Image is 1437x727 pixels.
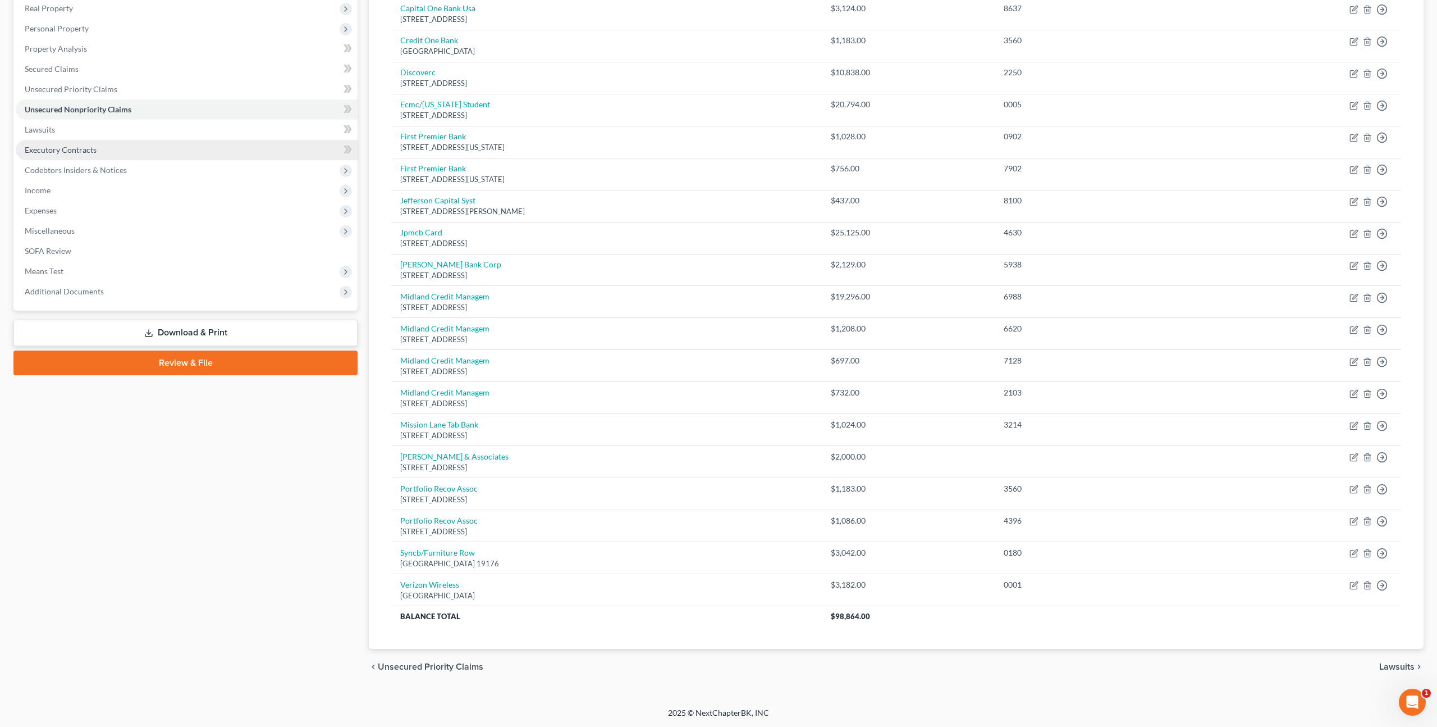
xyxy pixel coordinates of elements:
a: Lawsuits [16,120,358,140]
div: [GEOGRAPHIC_DATA] [400,46,813,57]
span: Means Test [25,266,63,276]
span: Expenses [25,206,57,215]
div: 0180 [1004,547,1209,558]
a: Midland Credit Managem [400,356,489,365]
i: chevron_right [1415,662,1424,671]
div: $25,125.00 [831,227,986,238]
div: $3,182.00 [831,579,986,590]
div: $10,838.00 [831,67,986,78]
div: [STREET_ADDRESS] [400,78,813,89]
a: Jefferson Capital Syst [400,196,475,205]
span: Codebtors Insiders & Notices [25,165,127,175]
a: [PERSON_NAME] & Associates [400,452,509,461]
div: $19,296.00 [831,291,986,302]
div: $2,000.00 [831,451,986,462]
div: [STREET_ADDRESS] [400,462,813,473]
a: Review & File [13,351,358,375]
div: 2103 [1004,387,1209,398]
span: Additional Documents [25,287,104,296]
div: 4396 [1004,515,1209,526]
div: $1,183.00 [831,35,986,46]
span: Real Property [25,3,73,13]
span: $98,864.00 [831,612,870,621]
a: Jpmcb Card [400,228,442,237]
div: 5938 [1004,259,1209,270]
div: $1,024.00 [831,419,986,430]
div: [STREET_ADDRESS] [400,494,813,505]
div: $20,794.00 [831,99,986,110]
iframe: Intercom live chat [1399,689,1426,716]
div: $3,042.00 [831,547,986,558]
div: [STREET_ADDRESS][US_STATE] [400,142,813,153]
div: [STREET_ADDRESS] [400,270,813,281]
div: 8637 [1004,3,1209,14]
div: $756.00 [831,163,986,174]
i: chevron_left [369,662,378,671]
div: 7902 [1004,163,1209,174]
a: First Premier Bank [400,131,466,141]
a: Midland Credit Managem [400,388,489,397]
div: $3,124.00 [831,3,986,14]
div: $697.00 [831,355,986,366]
div: [STREET_ADDRESS] [400,238,813,249]
div: [STREET_ADDRESS] [400,302,813,313]
a: Mission Lane Tab Bank [400,420,478,429]
div: [GEOGRAPHIC_DATA] [400,590,813,601]
a: Ecmc/[US_STATE] Student [400,99,490,109]
a: SOFA Review [16,241,358,261]
span: Unsecured Priority Claims [378,662,483,671]
a: Executory Contracts [16,140,358,160]
a: Midland Credit Managem [400,324,489,333]
div: $732.00 [831,387,986,398]
div: [STREET_ADDRESS] [400,14,813,25]
a: First Premier Bank [400,163,466,173]
div: 0005 [1004,99,1209,110]
a: Unsecured Priority Claims [16,79,358,99]
a: Property Analysis [16,39,358,59]
a: Portfolio Recov Assoc [400,484,478,493]
span: SOFA Review [25,246,71,256]
div: $1,028.00 [831,131,986,142]
div: 3560 [1004,35,1209,46]
span: Property Analysis [25,44,87,53]
span: Miscellaneous [25,226,75,235]
span: Lawsuits [25,125,55,134]
div: $437.00 [831,195,986,206]
div: 7128 [1004,355,1209,366]
a: [PERSON_NAME] Bank Corp [400,260,501,269]
div: $1,208.00 [831,323,986,334]
a: Credit One Bank [400,35,458,45]
div: [STREET_ADDRESS] [400,526,813,537]
span: Income [25,185,51,195]
a: Download & Print [13,320,358,346]
div: [STREET_ADDRESS] [400,366,813,377]
span: Secured Claims [25,64,79,74]
div: 0001 [1004,579,1209,590]
a: Midland Credit Managem [400,292,489,301]
a: Capital One Bank Usa [400,3,475,13]
span: Lawsuits [1379,662,1415,671]
a: Syncb/Furniture Row [400,548,475,557]
div: [STREET_ADDRESS] [400,398,813,409]
button: chevron_left Unsecured Priority Claims [369,662,483,671]
div: 3214 [1004,419,1209,430]
span: Unsecured Priority Claims [25,84,117,94]
a: Secured Claims [16,59,358,79]
div: $1,086.00 [831,515,986,526]
a: Portfolio Recov Assoc [400,516,478,525]
span: 1 [1422,689,1431,698]
div: $2,129.00 [831,259,986,270]
span: Personal Property [25,24,89,33]
span: Unsecured Nonpriority Claims [25,104,131,114]
div: 6988 [1004,291,1209,302]
div: 4630 [1004,227,1209,238]
div: [STREET_ADDRESS][US_STATE] [400,174,813,185]
a: Discoverc [400,67,436,77]
div: [STREET_ADDRESS] [400,430,813,441]
a: Verizon Wireless [400,580,459,589]
div: $1,183.00 [831,483,986,494]
div: 3560 [1004,483,1209,494]
span: Executory Contracts [25,145,97,155]
div: 8100 [1004,195,1209,206]
a: Unsecured Nonpriority Claims [16,99,358,120]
